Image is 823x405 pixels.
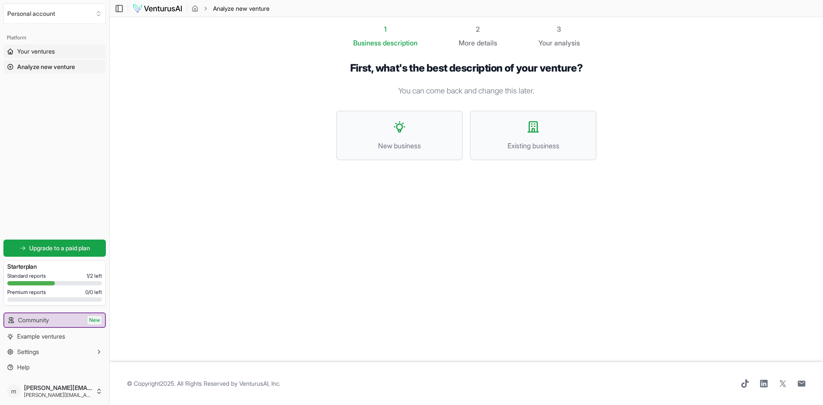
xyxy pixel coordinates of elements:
a: Analyze new venture [3,60,106,74]
span: [PERSON_NAME][EMAIL_ADDRESS][DOMAIN_NAME] [24,392,92,399]
span: New [87,316,102,324]
div: Platform [3,31,106,45]
button: m[PERSON_NAME][EMAIL_ADDRESS][DOMAIN_NAME][PERSON_NAME][EMAIL_ADDRESS][DOMAIN_NAME] [3,381,106,402]
a: VenturusAI, Inc [239,380,279,387]
span: Premium reports [7,289,46,296]
div: 3 [538,24,580,34]
span: Your [538,38,553,48]
h3: Starter plan [7,262,102,271]
span: © Copyright 2025 . All Rights Reserved by . [127,379,280,388]
a: CommunityNew [4,313,105,327]
span: Analyze new venture [17,63,75,71]
button: New business [336,111,463,160]
a: Upgrade to a paid plan [3,240,106,257]
span: New business [345,141,454,151]
nav: breadcrumb [192,4,270,13]
span: details [477,39,497,47]
span: [PERSON_NAME][EMAIL_ADDRESS][DOMAIN_NAME] [24,384,92,392]
span: analysis [554,39,580,47]
button: Existing business [470,111,597,160]
p: You can come back and change this later. [336,85,597,97]
span: Your ventures [17,47,55,56]
span: More [459,38,475,48]
button: Settings [3,345,106,359]
button: Select an organization [3,3,106,24]
a: Example ventures [3,330,106,343]
span: m [7,384,21,398]
span: Standard reports [7,273,46,279]
span: Business [353,38,381,48]
span: Analyze new venture [213,4,270,13]
span: Example ventures [17,332,65,341]
a: Help [3,360,106,374]
span: Existing business [479,141,587,151]
span: Upgrade to a paid plan [29,244,90,252]
a: Your ventures [3,45,106,58]
span: Settings [17,348,39,356]
div: 2 [459,24,497,34]
div: 1 [353,24,418,34]
h1: First, what's the best description of your venture? [336,62,597,75]
span: description [383,39,418,47]
span: 1 / 2 left [87,273,102,279]
img: logo [132,3,183,14]
span: Community [18,316,49,324]
span: 0 / 0 left [85,289,102,296]
span: Help [17,363,30,372]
